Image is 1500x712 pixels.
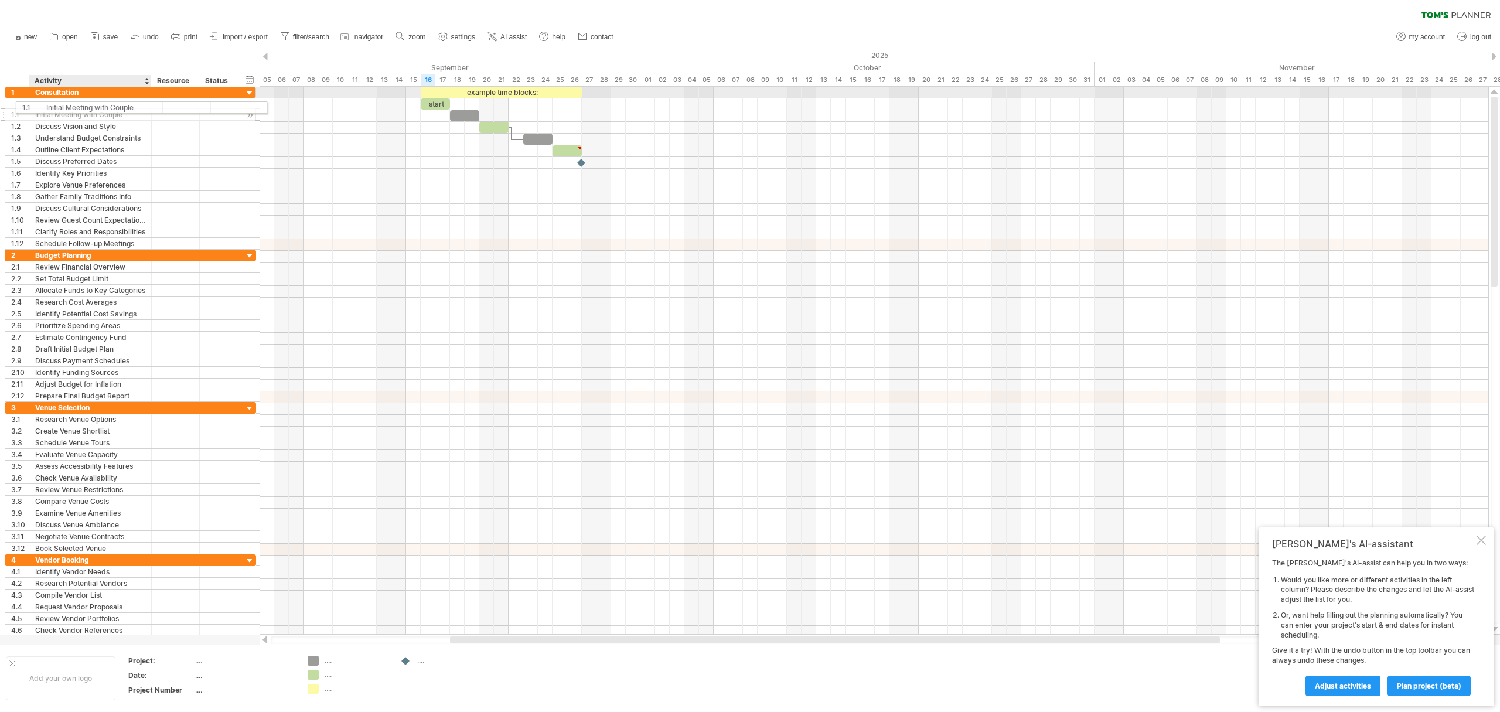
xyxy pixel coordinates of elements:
div: 1.9 [11,203,29,214]
span: filter/search [293,33,329,41]
div: Estimate Contingency Fund [35,332,145,343]
div: .... [195,656,294,666]
div: 2.4 [11,297,29,308]
div: Prioritize Spending Areas [35,320,145,331]
div: 3.6 [11,472,29,483]
div: Negotiate Venue Contracts [35,531,145,542]
div: 2.8 [11,343,29,355]
div: 2.1 [11,261,29,272]
div: Assess Accessibility Features [35,461,145,472]
div: Monday, 20 October 2025 [919,74,933,86]
div: Compare Venue Costs [35,496,145,507]
div: Date: [128,670,193,680]
div: Tuesday, 4 November 2025 [1138,74,1153,86]
div: Monday, 24 November 2025 [1431,74,1446,86]
div: Friday, 21 November 2025 [1387,74,1402,86]
div: October 2025 [640,62,1095,74]
div: Thursday, 18 September 2025 [450,74,465,86]
div: Friday, 10 October 2025 [772,74,787,86]
div: Set Total Budget Limit [35,273,145,284]
div: 1.2 [11,121,29,132]
div: 4.6 [11,625,29,636]
div: Sunday, 23 November 2025 [1417,74,1431,86]
a: contact [575,29,617,45]
div: 2.7 [11,332,29,343]
div: Monday, 27 October 2025 [1021,74,1036,86]
div: Friday, 24 October 2025 [977,74,992,86]
div: Identify Vendor Needs [35,566,145,577]
div: Monday, 17 November 2025 [1329,74,1344,86]
div: Thursday, 25 September 2025 [553,74,567,86]
div: Sunday, 9 November 2025 [1212,74,1226,86]
div: Consultation [35,87,145,98]
span: zoom [408,33,425,41]
div: The [PERSON_NAME]'s AI-assist can help you in two ways: Give it a try! With the undo button in th... [1272,558,1474,696]
div: Sunday, 5 October 2025 [699,74,714,86]
a: settings [435,29,479,45]
div: 2.12 [11,390,29,401]
div: 2.10 [11,367,29,378]
div: 3 [11,402,29,413]
div: Monday, 13 October 2025 [816,74,831,86]
a: import / export [207,29,271,45]
div: Research Potential Vendors [35,578,145,589]
a: Adjust activities [1305,676,1380,696]
span: navigator [354,33,383,41]
div: Sunday, 19 October 2025 [904,74,919,86]
div: Review Guest Count Expectations [35,214,145,226]
span: my account [1409,33,1445,41]
div: Saturday, 4 October 2025 [684,74,699,86]
div: Discuss Payment Schedules [35,355,145,366]
div: Clarify Roles and Responsibilities [35,226,145,237]
div: 2.3 [11,285,29,296]
div: Check Venue Availability [35,472,145,483]
span: plan project (beta) [1397,682,1461,690]
div: 4.5 [11,613,29,624]
div: .... [195,685,294,695]
div: Wednesday, 10 September 2025 [333,74,347,86]
div: [PERSON_NAME]'s AI-assistant [1272,538,1474,550]
div: Adjust Budget for Inflation [35,379,145,390]
div: Venue Selection [35,402,145,413]
div: 3.12 [11,543,29,554]
div: Saturday, 6 September 2025 [274,74,289,86]
li: Or, want help filling out the planning automatically? You can enter your project's start & end da... [1281,611,1474,640]
div: 3.10 [11,519,29,530]
div: 2 [11,250,29,261]
div: Thursday, 6 November 2025 [1168,74,1182,86]
div: Thursday, 30 October 2025 [1065,74,1080,86]
span: settings [451,33,475,41]
div: Identify Key Priorities [35,168,145,179]
div: Status [205,75,231,87]
div: Wednesday, 17 September 2025 [435,74,450,86]
div: Tuesday, 9 September 2025 [318,74,333,86]
div: Saturday, 1 November 2025 [1095,74,1109,86]
div: Discuss Cultural Considerations [35,203,145,214]
a: filter/search [277,29,333,45]
div: Outline Client Expectations [35,144,145,155]
div: 3.7 [11,484,29,495]
div: Project Number [128,685,193,695]
div: Tuesday, 28 October 2025 [1036,74,1051,86]
div: Identify Funding Sources [35,367,145,378]
div: Friday, 12 September 2025 [362,74,377,86]
div: Project: [128,656,193,666]
div: Wednesday, 26 November 2025 [1461,74,1475,86]
div: Sunday, 12 October 2025 [802,74,816,86]
a: print [168,29,201,45]
span: save [103,33,118,41]
div: 1 [11,87,29,98]
div: 4.3 [11,590,29,601]
div: Identify Potential Cost Savings [35,308,145,319]
div: start [421,98,450,110]
div: Discuss Vision and Style [35,121,145,132]
div: Saturday, 22 November 2025 [1402,74,1417,86]
div: Thursday, 9 October 2025 [758,74,772,86]
a: help [536,29,569,45]
div: Review Vendor Portfolios [35,613,145,624]
div: Schedule Follow-up Meetings [35,238,145,249]
div: Thursday, 23 October 2025 [963,74,977,86]
div: Monday, 15 September 2025 [406,74,421,86]
a: zoom [393,29,429,45]
div: 3.2 [11,425,29,437]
